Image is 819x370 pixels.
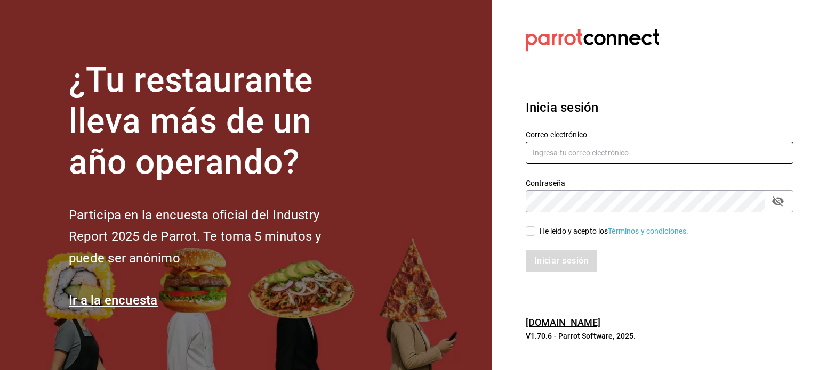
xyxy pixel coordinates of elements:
a: Ir a la encuesta [69,293,158,308]
a: Términos y condiciones. [608,227,688,235]
h3: Inicia sesión [526,98,793,117]
label: Correo electrónico [526,131,793,138]
button: passwordField [769,192,787,210]
h2: Participa en la encuesta oficial del Industry Report 2025 de Parrot. Te toma 5 minutos y puede se... [69,204,357,269]
a: [DOMAIN_NAME] [526,317,601,328]
label: Contraseña [526,179,793,187]
input: Ingresa tu correo electrónico [526,142,793,164]
h1: ¿Tu restaurante lleva más de un año operando? [69,60,357,183]
p: V1.70.6 - Parrot Software, 2025. [526,331,793,341]
div: He leído y acepto los [540,226,689,237]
